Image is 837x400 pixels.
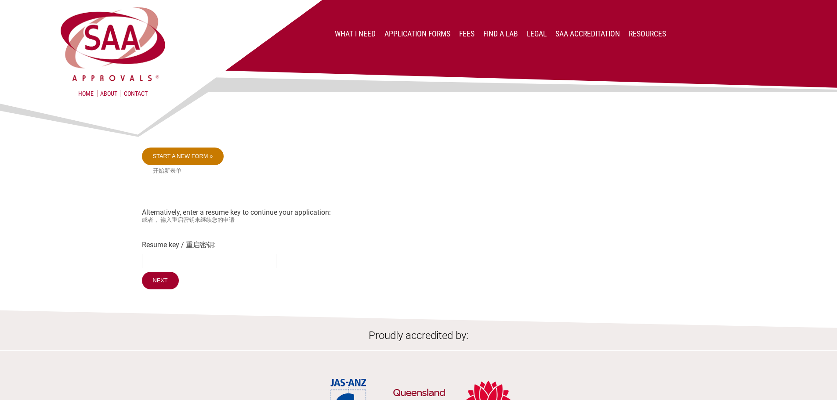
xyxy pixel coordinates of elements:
small: 或者， 输入重启密钥来继续您的申请 [142,216,696,224]
small: 开始新表单 [153,167,696,175]
a: Contact [124,90,148,97]
a: Home [78,90,94,97]
input: Next [142,272,179,289]
div: Alternatively, enter a resume key to continue your application: [142,148,696,292]
img: SAA Approvals [58,5,167,83]
a: Fees [459,29,475,38]
a: SAA Accreditation [555,29,620,38]
a: What I Need [335,29,376,38]
a: Resources [629,29,666,38]
a: Application Forms [384,29,450,38]
a: Legal [527,29,547,38]
label: Resume key / 重启密钥: [142,241,696,250]
a: Find a lab [483,29,518,38]
a: Start a new form » [142,148,224,165]
a: About [97,90,120,97]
